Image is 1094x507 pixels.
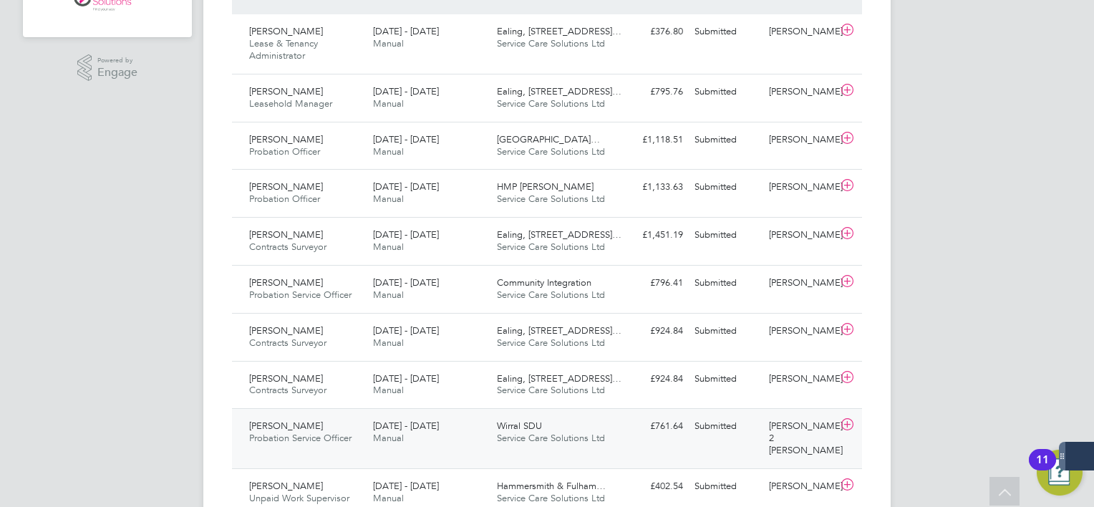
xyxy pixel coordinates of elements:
span: [PERSON_NAME] [249,228,323,241]
div: Submitted [689,20,763,44]
span: [PERSON_NAME] [249,133,323,145]
div: Submitted [689,175,763,199]
span: [DATE] - [DATE] [373,228,439,241]
div: [PERSON_NAME] [763,128,838,152]
div: 11 [1036,460,1049,478]
div: Submitted [689,319,763,343]
span: [DATE] - [DATE] [373,372,439,385]
div: £795.76 [614,80,689,104]
span: Probation Service Officer [249,289,352,301]
span: Service Care Solutions Ltd [497,145,605,158]
div: Submitted [689,415,763,438]
span: Probation Officer [249,193,320,205]
div: [PERSON_NAME] [763,20,838,44]
span: [PERSON_NAME] [249,276,323,289]
span: Manual [373,193,404,205]
span: Hammersmith & Fulham… [497,480,606,492]
span: Ealing, [STREET_ADDRESS]… [497,372,621,385]
span: [PERSON_NAME] [249,85,323,97]
span: Contracts Surveyor [249,241,326,253]
span: [PERSON_NAME] [249,180,323,193]
span: Manual [373,145,404,158]
div: [PERSON_NAME] [763,271,838,295]
span: Service Care Solutions Ltd [497,384,605,396]
div: [PERSON_NAME] [763,175,838,199]
span: Community Integration [497,276,591,289]
a: Powered byEngage [77,54,138,82]
div: £1,451.19 [614,223,689,247]
div: Submitted [689,128,763,152]
span: [DATE] - [DATE] [373,180,439,193]
span: Service Care Solutions Ltd [497,37,605,49]
span: [PERSON_NAME] [249,372,323,385]
span: [PERSON_NAME] [249,324,323,337]
span: Unpaid Work Supervisor [249,492,349,504]
div: Submitted [689,80,763,104]
span: [DATE] - [DATE] [373,85,439,97]
div: Submitted [689,223,763,247]
div: £796.41 [614,271,689,295]
span: Contracts Surveyor [249,384,326,396]
span: Service Care Solutions Ltd [497,241,605,253]
span: Service Care Solutions Ltd [497,432,605,444]
div: Submitted [689,271,763,295]
span: Engage [97,67,137,79]
span: Powered by [97,54,137,67]
span: Service Care Solutions Ltd [497,337,605,349]
span: Leasehold Manager [249,97,332,110]
div: [PERSON_NAME] [763,80,838,104]
span: [GEOGRAPHIC_DATA]… [497,133,600,145]
span: Lease & Tenancy Administrator [249,37,318,62]
div: £1,133.63 [614,175,689,199]
div: [PERSON_NAME] [763,475,838,498]
div: £924.84 [614,367,689,391]
span: [DATE] - [DATE] [373,25,439,37]
div: Submitted [689,475,763,498]
div: £924.84 [614,319,689,343]
span: Manual [373,384,404,396]
span: Ealing, [STREET_ADDRESS]… [497,85,621,97]
span: Probation Service Officer [249,432,352,444]
span: Contracts Surveyor [249,337,326,349]
span: [DATE] - [DATE] [373,480,439,492]
span: Ealing, [STREET_ADDRESS]… [497,25,621,37]
span: Manual [373,492,404,504]
div: £761.64 [614,415,689,438]
span: [PERSON_NAME] [249,25,323,37]
span: Manual [373,432,404,444]
button: Open Resource Center, 11 new notifications [1037,450,1083,496]
span: HMP [PERSON_NAME] [497,180,594,193]
div: [PERSON_NAME] [763,319,838,343]
div: [PERSON_NAME] [763,367,838,391]
span: Manual [373,37,404,49]
span: Wirral SDU [497,420,542,432]
div: [PERSON_NAME] 2 [PERSON_NAME] [763,415,838,463]
span: Probation Officer [249,145,320,158]
div: £1,118.51 [614,128,689,152]
span: Manual [373,241,404,253]
span: [DATE] - [DATE] [373,324,439,337]
span: Service Care Solutions Ltd [497,289,605,301]
span: Service Care Solutions Ltd [497,492,605,504]
span: Manual [373,337,404,349]
span: Service Care Solutions Ltd [497,193,605,205]
div: £402.54 [614,475,689,498]
span: Manual [373,289,404,301]
div: [PERSON_NAME] [763,223,838,247]
span: [DATE] - [DATE] [373,133,439,145]
span: [DATE] - [DATE] [373,420,439,432]
span: [DATE] - [DATE] [373,276,439,289]
span: [PERSON_NAME] [249,480,323,492]
span: Ealing, [STREET_ADDRESS]… [497,228,621,241]
span: Ealing, [STREET_ADDRESS]… [497,324,621,337]
div: Submitted [689,367,763,391]
span: [PERSON_NAME] [249,420,323,432]
span: Service Care Solutions Ltd [497,97,605,110]
span: Manual [373,97,404,110]
div: £376.80 [614,20,689,44]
